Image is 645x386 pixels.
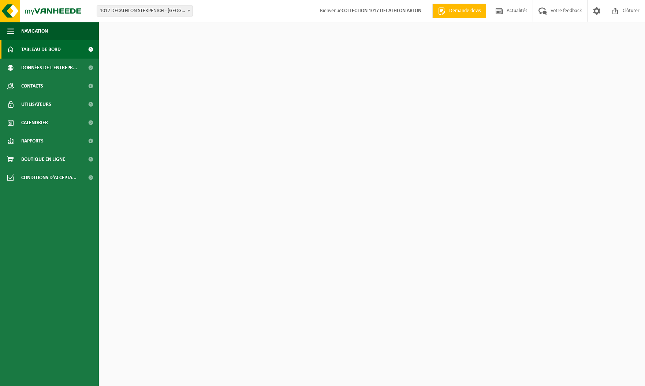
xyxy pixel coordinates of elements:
span: 1017 DECATHLON STERPENICH - ARLON [97,5,193,16]
span: Tableau de bord [21,40,61,59]
span: Contacts [21,77,43,95]
span: 1017 DECATHLON STERPENICH - ARLON [97,6,193,16]
span: Utilisateurs [21,95,51,114]
span: Rapports [21,132,44,150]
span: Données de l'entrepr... [21,59,77,77]
span: Demande devis [447,7,482,15]
span: Navigation [21,22,48,40]
span: Calendrier [21,114,48,132]
span: Conditions d'accepta... [21,168,77,187]
strong: COLLECTION 1017 DECATHLON ARLON [342,8,421,14]
a: Demande devis [432,4,486,18]
span: Boutique en ligne [21,150,65,168]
